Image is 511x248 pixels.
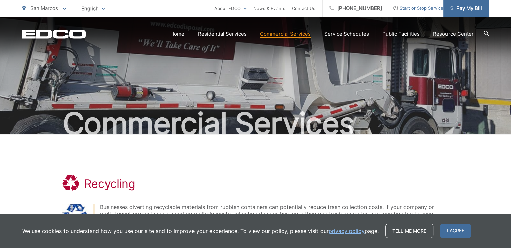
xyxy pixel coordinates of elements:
span: Pay My Bill [450,4,482,12]
span: San Marcos [30,5,58,11]
a: Contact Us [292,4,315,12]
a: Resource Center [433,30,474,38]
a: Tell me more [385,224,433,238]
a: Residential Services [198,30,247,38]
a: Service Schedules [324,30,369,38]
div: Businesses diverting recyclable materials from rubbish containers can potentially reduce trash co... [100,204,449,231]
a: News & Events [253,4,285,12]
h1: Recycling [84,177,135,191]
a: privacy policy [329,227,365,235]
a: Commercial Services [260,30,311,38]
h2: Commercial Services [22,107,489,140]
span: English [76,3,110,14]
a: About EDCO [214,4,247,12]
p: We use cookies to understand how you use our site and to improve your experience. To view our pol... [22,227,379,235]
a: Home [170,30,184,38]
a: Public Facilities [382,30,420,38]
img: Recycling Symbol [62,204,89,229]
span: I agree [440,224,471,238]
a: EDCD logo. Return to the homepage. [22,29,86,39]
